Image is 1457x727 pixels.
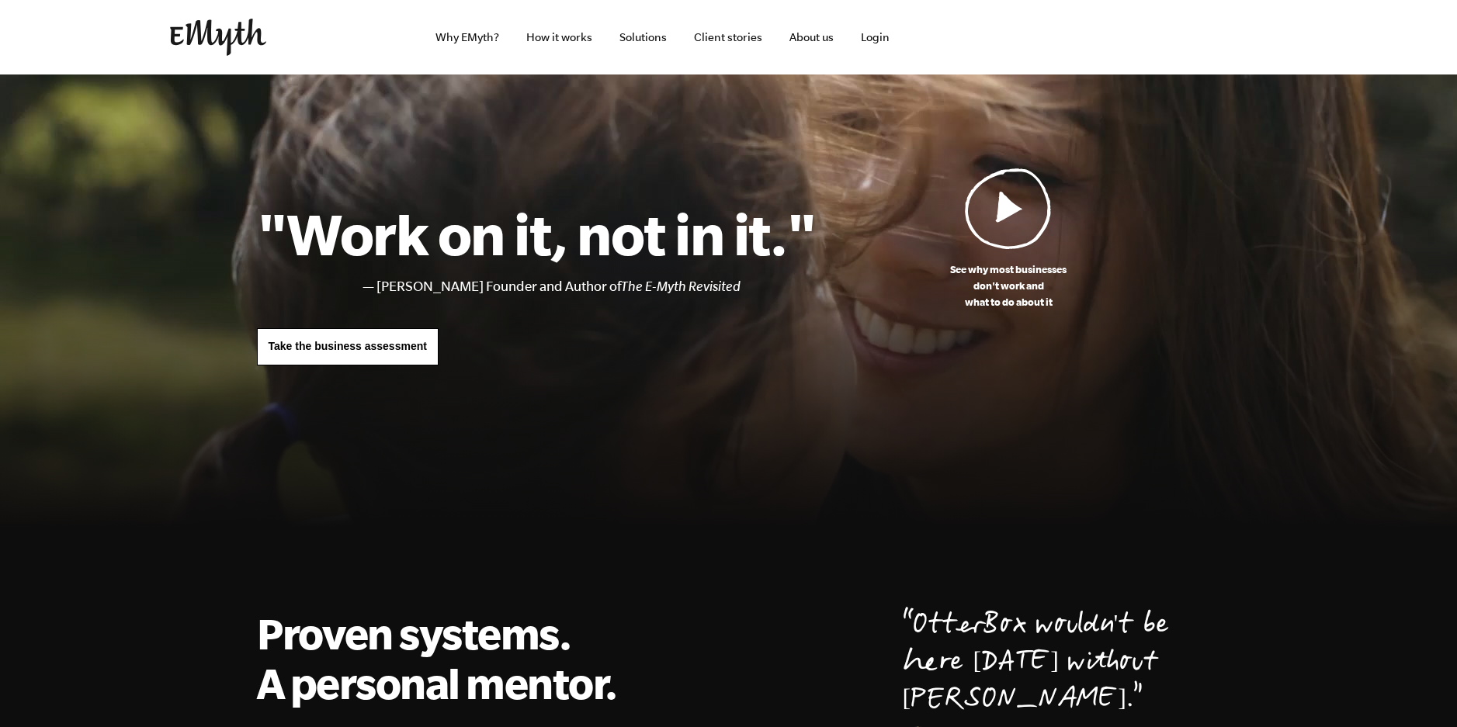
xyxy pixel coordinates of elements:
[257,328,439,365] a: Take the business assessment
[817,261,1201,310] p: See why most businesses don't work and what to do about it
[1125,20,1288,54] iframe: Embedded CTA
[965,168,1052,249] img: Play Video
[170,19,266,56] img: EMyth
[376,275,817,298] li: [PERSON_NAME] Founder and Author of
[817,168,1201,310] a: See why most businessesdon't work andwhat to do about it
[903,608,1201,720] p: OtterBox wouldn't be here [DATE] without [PERSON_NAME].
[1379,653,1457,727] iframe: Chat Widget
[269,340,427,352] span: Take the business assessment
[257,199,817,268] h1: "Work on it, not in it."
[621,279,741,294] i: The E-Myth Revisited
[954,20,1117,54] iframe: Embedded CTA
[257,608,636,708] h2: Proven systems. A personal mentor.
